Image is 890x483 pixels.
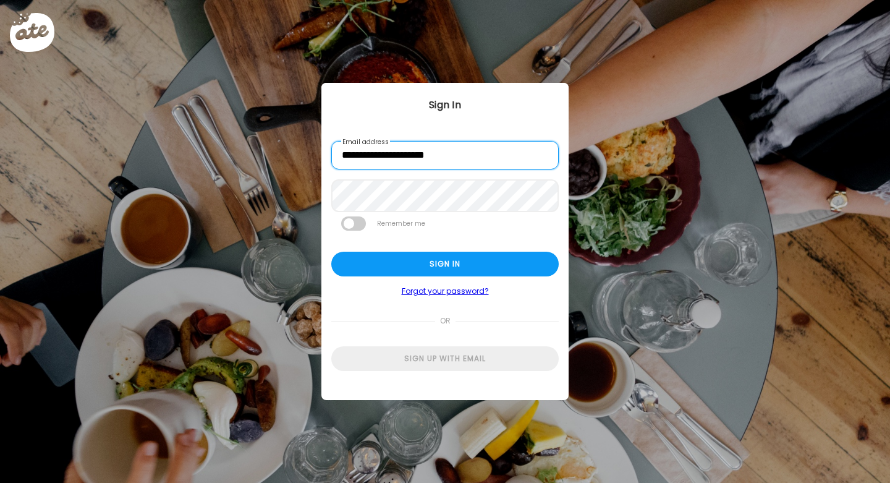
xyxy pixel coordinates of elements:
[331,252,559,276] div: Sign in
[321,98,569,113] div: Sign In
[341,137,390,147] label: Email address
[331,286,559,296] a: Forgot your password?
[376,216,426,231] label: Remember me
[331,346,559,371] div: Sign up with email
[435,309,456,333] span: or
